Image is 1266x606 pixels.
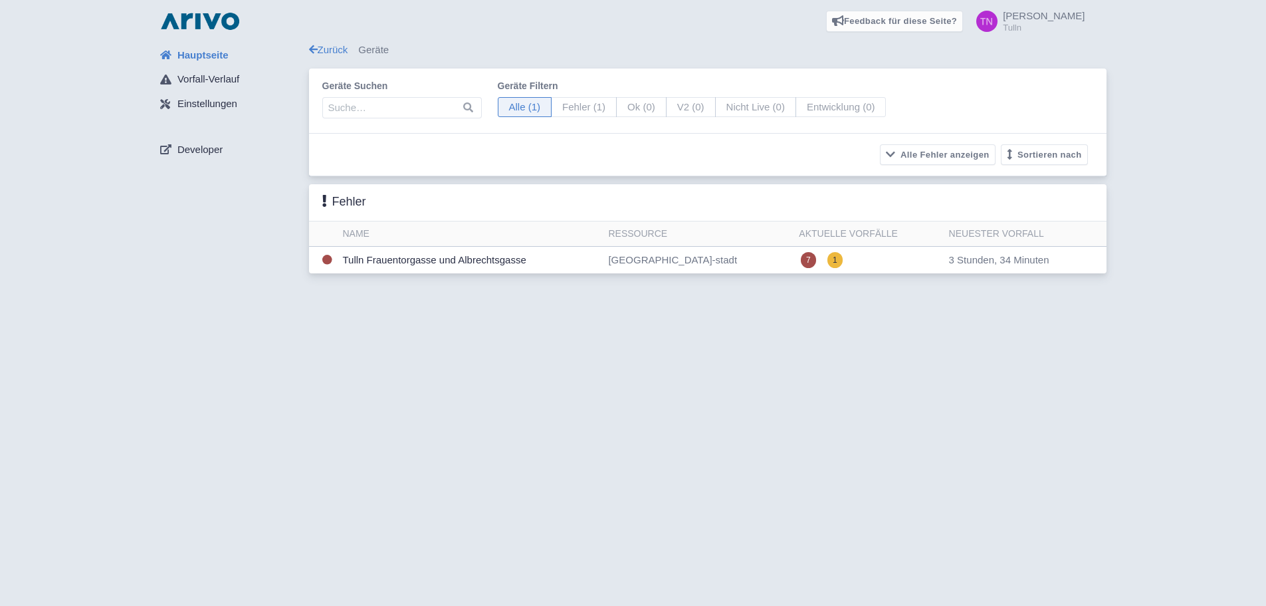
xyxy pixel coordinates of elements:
input: Suche… [322,97,482,118]
h3: Fehler [322,195,366,210]
div: Geräte [309,43,1107,58]
span: V2 (0) [666,97,716,118]
th: Aktuelle Vorfälle [793,222,943,247]
a: Feedback für diese Seite? [826,11,964,32]
span: 3 Stunden, 34 Minuten [949,254,1049,265]
th: Neuester Vorfall [944,222,1107,247]
span: Fehler (1) [551,97,617,118]
a: Zurück [309,44,348,55]
a: [PERSON_NAME] Tulln [968,11,1085,32]
span: 1 [827,252,843,268]
a: Einstellungen [150,92,309,117]
label: Geräte filtern [498,79,887,93]
td: Tulln Frauentorgasse und Albrechtsgasse [338,247,603,274]
button: Alle Fehler anzeigen [880,144,996,165]
a: Hauptseite [150,43,309,68]
th: Name [338,222,603,247]
span: [PERSON_NAME] [1003,10,1085,21]
td: [GEOGRAPHIC_DATA]-stadt [603,247,793,274]
th: Ressource [603,222,793,247]
button: Sortieren nach [1001,144,1088,165]
span: Nicht Live (0) [715,97,796,118]
span: Vorfall-Verlauf [177,72,239,87]
span: Alle (1) [498,97,552,118]
a: Vorfall-Verlauf [150,67,309,92]
span: Hauptseite [177,48,229,63]
small: Tulln [1003,23,1085,32]
span: 7 [801,252,816,268]
a: Developer [150,137,309,162]
span: Ok (0) [616,97,667,118]
label: Geräte suchen [322,79,482,93]
span: Entwicklung (0) [795,97,887,118]
span: Developer [177,142,223,158]
span: Einstellungen [177,96,237,112]
img: logo [158,11,243,32]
